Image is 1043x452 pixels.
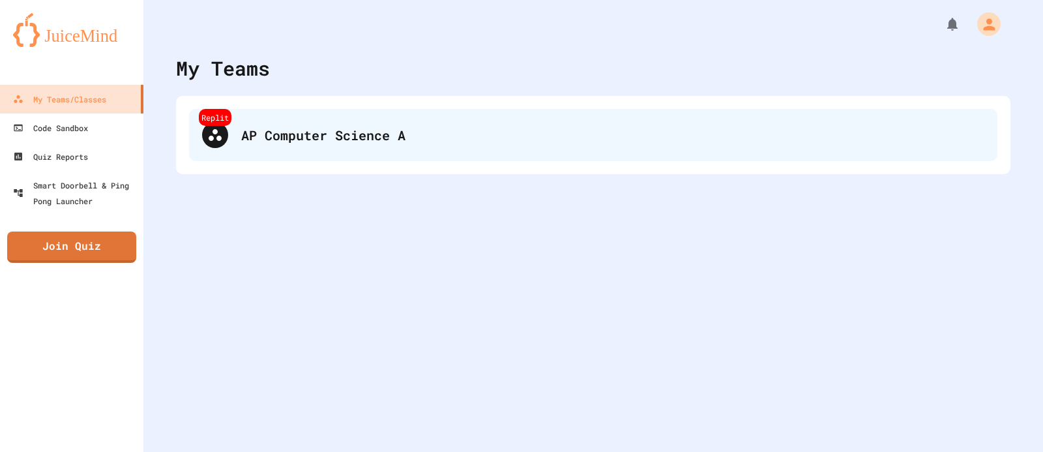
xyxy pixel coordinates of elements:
[13,91,106,107] div: My Teams/Classes
[199,109,231,126] div: Replit
[7,232,136,263] a: Join Quiz
[241,125,984,145] div: AP Computer Science A
[189,109,997,161] div: ReplitAP Computer Science A
[13,120,88,136] div: Code Sandbox
[963,9,1004,39] div: My Account
[13,149,88,164] div: Quiz Reports
[13,13,130,47] img: logo-orange.svg
[920,13,963,35] div: My Notifications
[13,177,138,209] div: Smart Doorbell & Ping Pong Launcher
[176,53,270,83] div: My Teams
